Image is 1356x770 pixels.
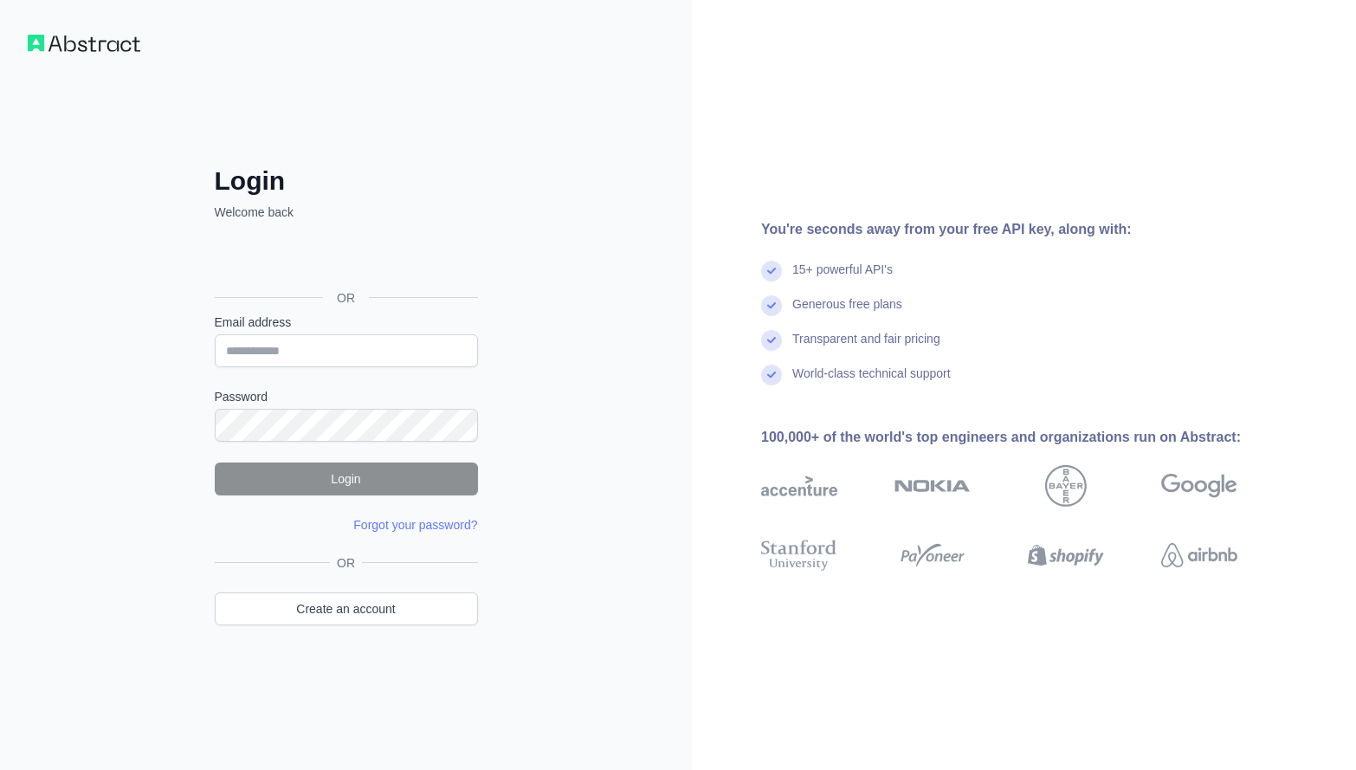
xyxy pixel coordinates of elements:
label: Email address [215,314,478,331]
a: Forgot your password? [353,518,477,532]
div: 15+ powerful API's [792,261,893,295]
img: Workflow [28,35,140,52]
button: Login [215,463,478,495]
img: check mark [761,295,782,316]
div: 100,000+ of the world's top engineers and organizations run on Abstract: [761,427,1293,448]
img: bayer [1045,465,1087,507]
h2: Login [215,165,478,197]
img: nokia [894,465,971,507]
img: check mark [761,261,782,281]
img: check mark [761,365,782,385]
img: payoneer [894,536,971,574]
img: check mark [761,330,782,351]
div: You're seconds away from your free API key, along with: [761,219,1293,240]
img: stanford university [761,536,837,574]
p: Welcome back [215,204,478,221]
img: shopify [1028,536,1104,574]
iframe: Sign in with Google Button [206,240,483,278]
a: Create an account [215,592,478,625]
label: Password [215,388,478,405]
div: Generous free plans [792,295,902,330]
img: airbnb [1161,536,1237,574]
div: Transparent and fair pricing [792,330,940,365]
img: accenture [761,465,837,507]
div: World-class technical support [792,365,951,399]
img: google [1161,465,1237,507]
span: OR [330,554,362,572]
span: OR [323,289,369,307]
